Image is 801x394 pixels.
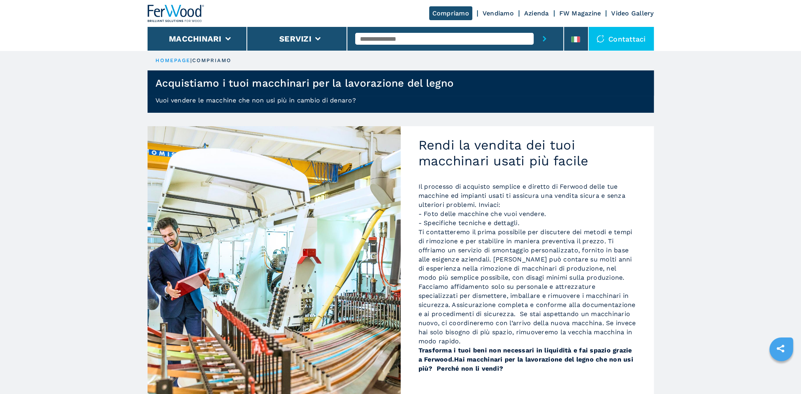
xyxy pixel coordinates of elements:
h2: Rendi la vendita dei tuoi macchinari usati più facile [418,137,636,169]
a: FW Magazine [559,9,601,17]
span: | [190,57,192,63]
button: Servizi [279,34,311,44]
a: HOMEPAGE [155,57,191,63]
strong: Trasforma i tuoi beni non necessari in liquidità e fai spazio grazie a Ferwood. [418,347,632,363]
p: compriamo [192,57,232,64]
iframe: Chat [767,358,795,388]
h1: Acquistiamo i tuoi macchinari per la lavorazione del legno [155,77,454,89]
a: Vendiamo [483,9,514,17]
img: Ferwood [148,5,205,22]
a: Video Gallery [611,9,653,17]
button: Macchinari [169,34,222,44]
p: Il processo di acquisto semplice e diretto di Ferwood delle tue macchine ed impianti usati ti ass... [418,182,636,373]
strong: Hai macchinari per la lavorazione del legno che non usi più? Perché non li vendi? [418,356,633,372]
div: Contattaci [589,27,654,51]
button: submit-button [534,27,555,51]
a: sharethis [771,339,790,358]
a: Compriamo [429,6,472,20]
img: Contattaci [596,35,604,43]
a: Azienda [524,9,549,17]
p: Vuoi vendere le macchine che non usi più in cambio di denaro? [148,96,654,113]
